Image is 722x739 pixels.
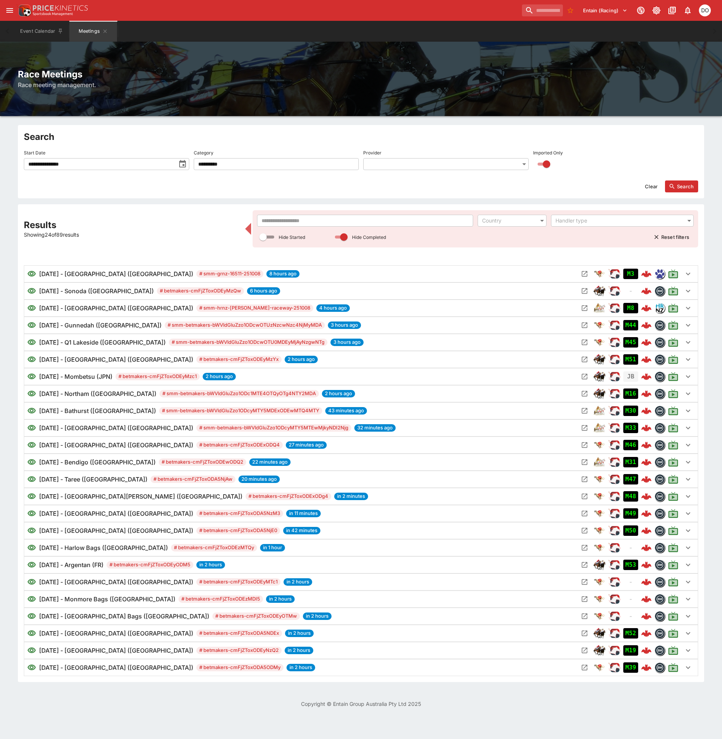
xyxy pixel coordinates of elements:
button: Search [665,180,698,192]
div: Imported to Jetbet as OPEN [623,474,638,484]
img: betmakers.png [655,337,665,347]
div: Imported to Jetbet as OPEN [623,337,638,348]
img: Sportsbook Management [33,12,73,16]
div: Handler type [555,217,682,224]
div: ParallelRacing Handler [608,353,620,365]
div: betmakers [655,388,665,399]
img: logo-cerberus--red.svg [641,508,652,519]
span: # smm-grnz-16511-251008 [196,270,263,278]
img: harness_racing.png [593,422,605,434]
div: ParallelRacing Handler [608,285,620,297]
div: Imported to Jetbet as OPEN [623,320,638,330]
button: Connected to PK [634,4,647,17]
div: betmakers [655,371,665,382]
img: logo-cerberus--red.svg [641,491,652,502]
img: grnz.png [655,269,665,279]
img: harness_racing.png [593,405,605,417]
button: Open Meeting [579,405,590,417]
img: greyhound_racing.png [593,610,605,622]
img: harness_racing.png [593,302,605,314]
img: racing.png [608,353,620,365]
img: racing.png [608,439,620,451]
span: in 42 minutes [283,527,320,534]
button: Open Meeting [579,439,590,451]
div: ParallelRacing Handler [608,456,620,468]
img: logo-cerberus--red.svg [641,269,652,279]
img: greyhound_racing.png [593,439,605,451]
p: Hide Started [279,234,305,240]
div: horse_racing [593,371,605,383]
svg: Live [668,440,678,450]
span: 4 hours ago [316,304,350,312]
img: betmakers.png [655,474,665,484]
span: # smm-betmakers-bWVldGluZzo1ODcyMTY5MTEwMjkyNDI2Njg [196,424,351,432]
button: Open Meeting [579,371,590,383]
img: betmakers.png [655,389,665,399]
div: ParallelRacing Handler [608,336,620,348]
h2: Race Meetings [18,68,704,80]
div: greyhound_racing [593,542,605,554]
img: greyhound_racing.png [593,662,605,674]
img: logo-cerberus--red.svg [641,662,652,673]
p: Hide Completed [352,234,386,240]
span: # smm-betmakers-bWVldGluZzo1ODcyMTY5MDExODEwMTQ4MTY [159,407,322,415]
span: 6 hours ago [247,287,280,295]
img: betmakers.png [655,560,665,570]
svg: Visible [27,355,36,364]
div: No Jetbet [623,543,638,553]
span: 2 hours ago [203,373,236,380]
div: greyhound_racing [593,268,605,280]
h6: [DATE] - Gunnedah ([GEOGRAPHIC_DATA]) [39,321,162,330]
svg: Visible [27,338,36,347]
div: betmakers [655,320,665,330]
span: # betmakers-cmFjZToxODEyMzc1 [115,373,200,380]
img: betmakers.png [655,457,665,467]
svg: Visible [27,287,36,295]
svg: Visible [27,441,36,450]
img: harness_racing.png [593,456,605,468]
img: betmakers.png [655,492,665,501]
span: 32 minutes ago [354,424,396,432]
div: No Jetbet [623,286,638,296]
svg: Visible [27,492,36,501]
img: betmakers.png [655,286,665,296]
img: racing.png [608,542,620,554]
img: logo-cerberus--red.svg [641,388,652,399]
div: Jetbet not yet mapped [623,371,638,382]
h6: [DATE] - [GEOGRAPHIC_DATA] ([GEOGRAPHIC_DATA]) [39,526,193,535]
button: Open Meeting [579,559,590,571]
img: betmakers.png [655,423,665,433]
svg: Live [668,508,678,519]
div: Imported to Jetbet as OPEN [623,457,638,467]
img: greyhound_racing.png [593,525,605,537]
h2: Search [24,131,698,143]
input: search [522,4,563,16]
div: ParallelRacing Handler [608,542,620,554]
img: greyhound_racing.png [593,508,605,519]
img: betmakers.png [655,594,665,604]
div: betmakers [655,286,665,296]
button: Open Meeting [579,456,590,468]
img: racing.png [608,508,620,519]
p: Imported Only [533,150,563,156]
div: Imported to Jetbet as OPEN [623,354,638,365]
div: betmakers [655,457,665,467]
img: greyhound_racing.png [593,576,605,588]
button: Open Meeting [579,610,590,622]
div: greyhound_racing [593,336,605,348]
div: harness_racing [593,422,605,434]
img: betmakers.png [655,543,665,553]
img: horse_racing.png [593,371,605,383]
button: Select Tenant [579,4,632,16]
div: Imported to Jetbet as OPEN [623,508,638,519]
span: # betmakers-cmFjZToxODA5NzM3 [196,510,283,517]
button: Open Meeting [579,627,590,639]
img: racing.png [608,644,620,656]
div: harness_racing [593,302,605,314]
img: horse_racing.png [593,627,605,639]
svg: Live [668,423,678,433]
div: ParallelRacing Handler [608,422,620,434]
button: Reset filters [649,231,694,243]
img: racing.png [608,268,620,280]
div: Imported to Jetbet as OPEN [623,406,638,416]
